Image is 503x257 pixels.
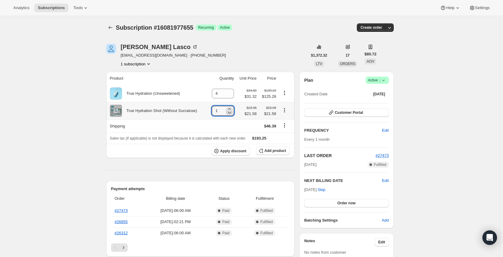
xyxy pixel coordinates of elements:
[446,5,454,10] span: Help
[146,230,205,236] span: [DATE] · 06:00 AM
[314,185,329,195] button: Skip
[115,231,128,235] a: #26312
[111,192,145,205] th: Order
[304,77,313,83] h2: Plan
[116,24,193,31] span: Subscription #16081977655
[335,110,363,115] span: Customer Portal
[247,106,257,110] small: $23.98
[252,136,266,140] span: $193.25
[111,243,290,252] nav: Pagination
[10,4,33,12] button: Analytics
[375,238,389,246] button: Edit
[222,219,229,224] span: Paid
[265,148,286,153] span: Add product
[220,149,246,153] span: Apply discount
[73,5,83,10] span: Tools
[111,186,290,192] h2: Payment attempts
[260,208,273,213] span: Fulfilled
[119,243,128,252] button: Next
[378,240,385,245] span: Edit
[245,94,257,100] span: $31.32
[304,250,346,255] span: No notes from customer
[258,72,278,85] th: Price
[304,178,382,184] h2: NEXT BILLING DATE
[376,153,389,159] button: #27473
[311,53,327,58] span: $1,372.32
[280,122,289,129] button: Shipping actions
[260,231,273,236] span: Fulfilled
[382,127,389,133] span: Edit
[121,52,226,58] span: [EMAIL_ADDRESS][DOMAIN_NAME] · [PHONE_NUMBER]
[482,230,497,245] div: Open Intercom Messenger
[316,62,322,66] span: LTV
[121,44,198,50] div: [PERSON_NAME] Lasco
[236,72,258,85] th: Unit Price
[106,23,115,32] button: Subscriptions
[122,91,180,97] div: True Hydration (Unsweetened)
[106,119,208,133] th: Shipping
[378,126,392,135] button: Edit
[465,4,493,12] button: Settings
[208,196,240,202] span: Status
[304,187,325,192] span: [DATE] ·
[304,199,389,207] button: Order now
[245,111,257,117] span: $21.58
[346,53,350,58] span: 17
[304,127,382,133] h2: FREQUENCY
[340,62,355,66] span: ORDERS
[110,87,122,100] img: product img
[264,89,276,92] small: $139.20
[367,59,374,64] span: AOV
[373,92,385,97] span: [DATE]
[212,147,250,156] button: Apply discount
[364,51,376,57] span: $80.72
[337,201,356,206] span: Order now
[378,216,392,225] button: Add
[38,5,65,10] span: Subscriptions
[220,25,230,30] span: Active
[115,208,128,213] a: #27473
[307,51,331,60] button: $1,372.32
[280,90,289,96] button: Product actions
[256,147,290,155] button: Add product
[360,25,382,30] span: Create order
[376,153,389,158] a: #27473
[115,219,128,224] a: #26855
[304,91,327,97] span: Created Date
[222,208,229,213] span: Paid
[222,231,229,236] span: Paid
[106,72,208,85] th: Product
[260,219,273,224] span: Fulfilled
[247,89,257,92] small: $34.80
[436,4,464,12] button: Help
[304,162,317,168] span: [DATE]
[382,178,389,184] button: Edit
[208,72,236,85] th: Quantity
[121,61,152,67] button: Product actions
[318,187,325,193] span: Skip
[304,108,389,117] button: Customer Portal
[374,162,386,167] span: Fulfilled
[260,111,276,117] span: $21.58
[146,208,205,214] span: [DATE] · 06:00 AM
[110,105,122,117] img: product img
[304,153,376,159] h2: LAST ORDER
[342,51,353,60] button: 17
[304,238,375,246] h3: Notes
[70,4,92,12] button: Tools
[260,94,276,100] span: $125.28
[475,5,490,10] span: Settings
[382,217,389,223] span: Add
[13,5,29,10] span: Analytics
[304,137,330,142] span: Every 1 month
[106,44,116,54] span: Ilene Lasco
[110,136,246,140] span: Sales tax (if applicable) is not displayed because it is calculated with each new order.
[304,217,382,223] h6: Batching Settings
[280,107,289,114] button: Product actions
[146,196,205,202] span: Billing date
[34,4,68,12] button: Subscriptions
[122,108,197,114] div: True Hydration Shot (Without Sucralose)
[368,77,386,83] span: Active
